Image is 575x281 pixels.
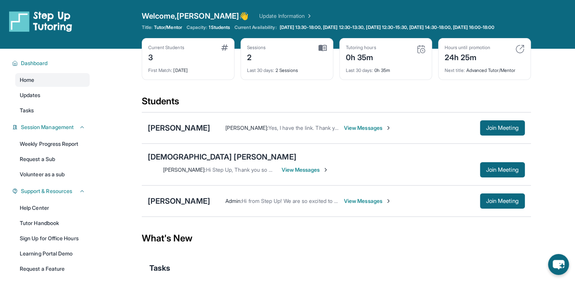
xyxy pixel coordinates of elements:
[20,91,41,99] span: Updates
[486,199,519,203] span: Join Meeting
[548,254,569,275] button: chat-button
[445,63,524,73] div: Advanced Tutor/Mentor
[148,45,184,51] div: Current Students
[346,45,376,51] div: Tutoring hours
[15,232,90,245] a: Sign Up for Office Hours
[21,59,48,67] span: Dashboard
[15,104,90,117] a: Tasks
[234,24,276,30] span: Current Availability:
[21,123,74,131] span: Session Management
[318,45,327,51] img: card
[305,12,312,20] img: Chevron Right
[268,125,364,131] span: Yes, I have the link. Thank you so much!
[15,137,90,151] a: Weekly Progress Report
[480,162,525,177] button: Join Meeting
[344,197,391,205] span: View Messages
[278,24,496,30] a: [DATE] 13:30-18:00, [DATE] 12:30-13:30, [DATE] 12:30-15:30, [DATE] 14:30-18:00, [DATE] 16:00-18:00
[346,63,426,73] div: 0h 35m
[148,67,173,73] span: First Match :
[15,262,90,276] a: Request a Feature
[148,152,296,162] div: [DEMOGRAPHIC_DATA] [PERSON_NAME]
[385,198,391,204] img: Chevron-Right
[15,247,90,260] a: Learning Portal Demo
[225,125,268,131] span: [PERSON_NAME] :
[346,51,376,63] div: 0h 35m
[486,126,519,130] span: Join Meeting
[344,124,391,132] span: View Messages
[18,187,85,195] button: Support & Resources
[445,67,465,73] span: Next title :
[280,24,495,30] span: [DATE] 13:30-18:00, [DATE] 12:30-13:30, [DATE] 12:30-15:30, [DATE] 14:30-18:00, [DATE] 16:00-18:00
[20,107,34,114] span: Tasks
[346,67,373,73] span: Last 30 days :
[259,12,312,20] a: Update Information
[187,24,208,30] span: Capacity:
[142,222,531,255] div: What's New
[209,24,230,30] span: 1 Students
[148,123,210,133] div: [PERSON_NAME]
[20,76,34,84] span: Home
[15,216,90,230] a: Tutor Handbook
[247,45,266,51] div: Sessions
[445,51,490,63] div: 24h 25m
[247,67,274,73] span: Last 30 days :
[149,263,170,273] span: Tasks
[15,152,90,166] a: Request a Sub
[154,24,182,30] span: Tutor/Mentor
[486,168,519,172] span: Join Meeting
[148,51,184,63] div: 3
[163,166,206,173] span: [PERSON_NAME] :
[9,11,72,32] img: logo
[282,166,329,174] span: View Messages
[15,88,90,102] a: Updates
[206,166,538,173] span: Hi Step Up, Thank you so much for all your efforts and this amazing opportunity for [DEMOGRAPHIC_...
[417,45,426,54] img: card
[445,45,490,51] div: Hours until promotion
[515,45,524,54] img: card
[323,167,329,173] img: Chevron-Right
[221,45,228,51] img: card
[385,125,391,131] img: Chevron-Right
[21,187,72,195] span: Support & Resources
[148,63,228,73] div: [DATE]
[15,201,90,215] a: Help Center
[480,193,525,209] button: Join Meeting
[15,73,90,87] a: Home
[480,120,525,136] button: Join Meeting
[18,123,85,131] button: Session Management
[142,24,152,30] span: Title:
[142,11,249,21] span: Welcome, [PERSON_NAME] 👋
[247,51,266,63] div: 2
[15,168,90,181] a: Volunteer as a sub
[142,95,531,112] div: Students
[247,63,327,73] div: 2 Sessions
[225,198,242,204] span: Admin :
[18,59,85,67] button: Dashboard
[148,196,210,206] div: [PERSON_NAME]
